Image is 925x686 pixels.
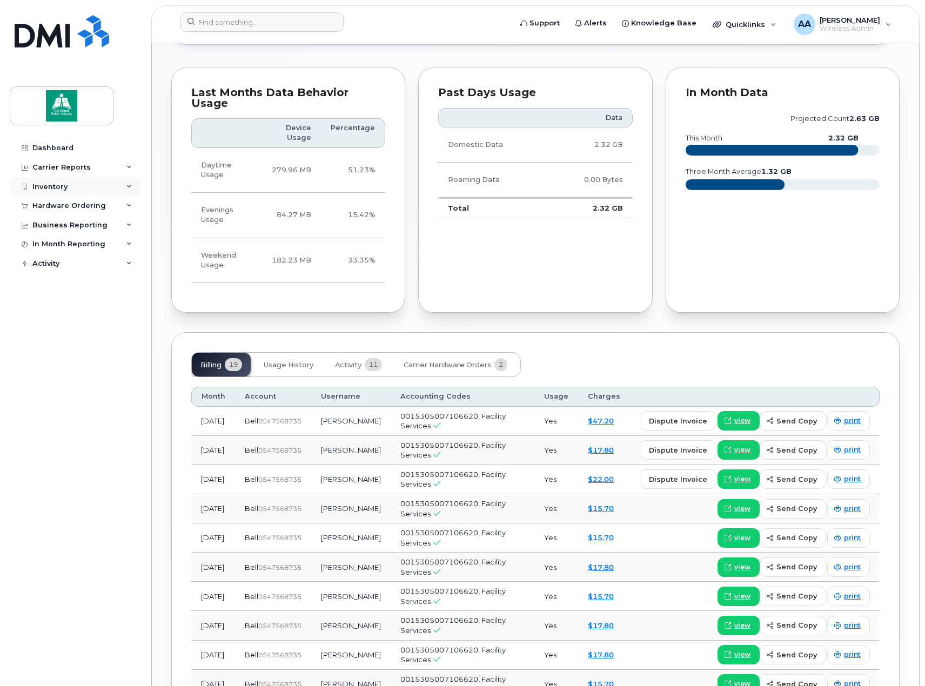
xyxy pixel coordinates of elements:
[827,411,870,431] a: print
[718,557,760,577] a: view
[776,474,817,485] span: send copy
[718,499,760,519] a: view
[588,533,614,542] a: $15.70
[191,238,385,284] tr: Friday from 6:00pm to Monday 8:00am
[761,167,792,176] tspan: 1.32 GB
[827,557,870,577] a: print
[400,470,506,489] span: 0015305007106620, Facility Services
[760,469,826,489] button: send copy
[844,416,861,426] span: print
[311,494,391,523] td: [PERSON_NAME]
[844,650,861,660] span: print
[391,387,534,406] th: Accounting Codes
[547,127,633,163] td: 2.32 GB
[258,446,301,454] span: 0547568735
[760,499,826,519] button: send copy
[827,469,870,489] a: print
[734,504,750,514] span: view
[321,193,385,238] td: 15.42%
[588,650,614,659] a: $17.80
[311,465,391,494] td: [PERSON_NAME]
[191,436,235,465] td: [DATE]
[827,587,870,606] a: print
[311,436,391,465] td: [PERSON_NAME]
[400,412,506,431] span: 0015305007106620, Facility Services
[734,591,750,601] span: view
[513,12,567,34] a: Support
[718,469,760,489] a: view
[258,651,301,659] span: 0547568735
[191,494,235,523] td: [DATE]
[191,238,260,284] td: Weekend Usage
[311,387,391,406] th: Username
[438,127,547,163] td: Domestic Data
[321,118,385,148] th: Percentage
[820,16,880,24] span: [PERSON_NAME]
[588,592,614,601] a: $15.70
[258,622,301,630] span: 0547568735
[776,620,817,630] span: send copy
[404,361,491,369] span: Carrier Hardware Orders
[776,562,817,572] span: send copy
[705,14,784,35] div: Quicklinks
[734,621,750,630] span: view
[734,533,750,543] span: view
[827,440,870,460] a: print
[438,163,547,198] td: Roaming Data
[547,163,633,198] td: 0.00 Bytes
[321,148,385,193] td: 51.23%
[245,533,258,542] span: Bell
[649,416,707,426] span: dispute invoice
[588,475,614,483] a: $22.00
[400,616,506,635] span: 0015305007106620, Facility Services
[786,14,899,35] div: Alyssa Alvarado
[760,645,826,664] button: send copy
[245,563,258,571] span: Bell
[400,499,506,518] span: 0015305007106620, Facility Services
[534,582,578,611] td: Yes
[547,198,633,218] td: 2.32 GB
[760,616,826,635] button: send copy
[734,445,750,455] span: view
[760,557,826,577] button: send copy
[311,553,391,582] td: [PERSON_NAME]
[578,387,630,406] th: Charges
[588,446,614,454] a: $17.80
[191,193,385,238] tr: Weekdays from 6:00pm to 8:00am
[191,523,235,553] td: [DATE]
[827,616,870,635] a: print
[760,411,826,431] button: send copy
[258,563,301,571] span: 0547568735
[534,553,578,582] td: Yes
[734,650,750,660] span: view
[534,523,578,553] td: Yes
[760,528,826,548] button: send copy
[640,411,716,431] button: dispute invoice
[365,358,382,371] span: 11
[588,563,614,571] a: $17.80
[820,24,880,33] span: Wireless Admin
[718,411,760,431] a: view
[640,469,716,489] button: dispute invoice
[245,621,258,630] span: Bell
[686,88,880,98] div: In Month Data
[534,407,578,436] td: Yes
[311,407,391,436] td: [PERSON_NAME]
[311,611,391,640] td: [PERSON_NAME]
[311,523,391,553] td: [PERSON_NAME]
[844,474,861,484] span: print
[191,88,385,109] div: Last Months Data Behavior Usage
[534,641,578,670] td: Yes
[400,441,506,460] span: 0015305007106620, Facility Services
[235,387,311,406] th: Account
[614,12,704,34] a: Knowledge Base
[245,475,258,483] span: Bell
[649,445,707,455] span: dispute invoice
[844,562,861,572] span: print
[776,445,817,455] span: send copy
[760,440,826,460] button: send copy
[260,148,321,193] td: 279.96 MB
[258,475,301,483] span: 0547568735
[245,592,258,601] span: Bell
[649,474,707,485] span: dispute invoice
